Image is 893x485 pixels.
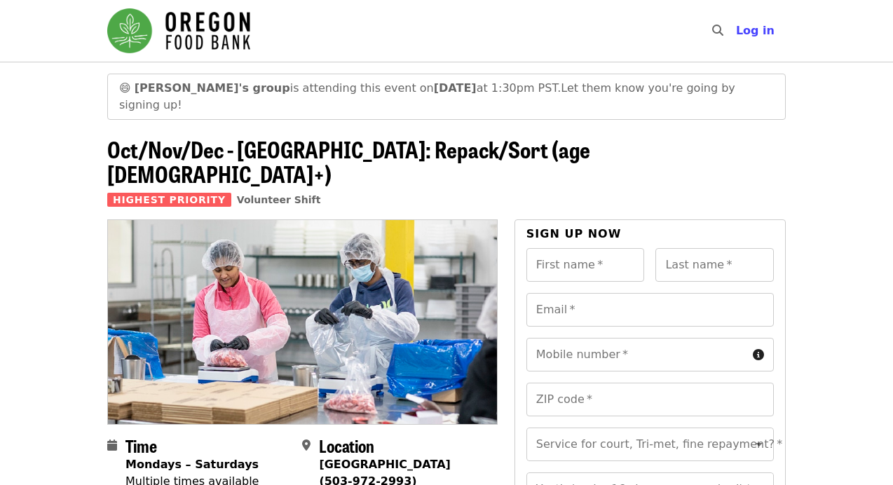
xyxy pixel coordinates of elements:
input: Search [732,14,743,48]
img: Oct/Nov/Dec - Beaverton: Repack/Sort (age 10+) organized by Oregon Food Bank [108,220,497,423]
span: Log in [736,24,775,37]
strong: [DATE] [434,81,477,95]
img: Oregon Food Bank - Home [107,8,250,53]
input: First name [526,248,645,282]
button: Open [749,435,769,454]
span: Sign up now [526,227,622,240]
input: Mobile number [526,338,747,371]
i: calendar icon [107,439,117,452]
strong: [PERSON_NAME]'s group [135,81,290,95]
i: circle-info icon [753,348,764,362]
input: ZIP code [526,383,774,416]
span: grinning face emoji [119,81,131,95]
strong: Mondays – Saturdays [125,458,259,471]
input: Email [526,293,774,327]
span: Time [125,433,157,458]
span: is attending this event on at 1:30pm PST. [135,81,561,95]
span: Location [319,433,374,458]
span: Oct/Nov/Dec - [GEOGRAPHIC_DATA]: Repack/Sort (age [DEMOGRAPHIC_DATA]+) [107,132,590,190]
span: Highest Priority [107,193,231,207]
i: map-marker-alt icon [302,439,311,452]
i: search icon [712,24,723,37]
a: Volunteer Shift [237,194,321,205]
input: Last name [655,248,774,282]
button: Log in [725,17,786,45]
